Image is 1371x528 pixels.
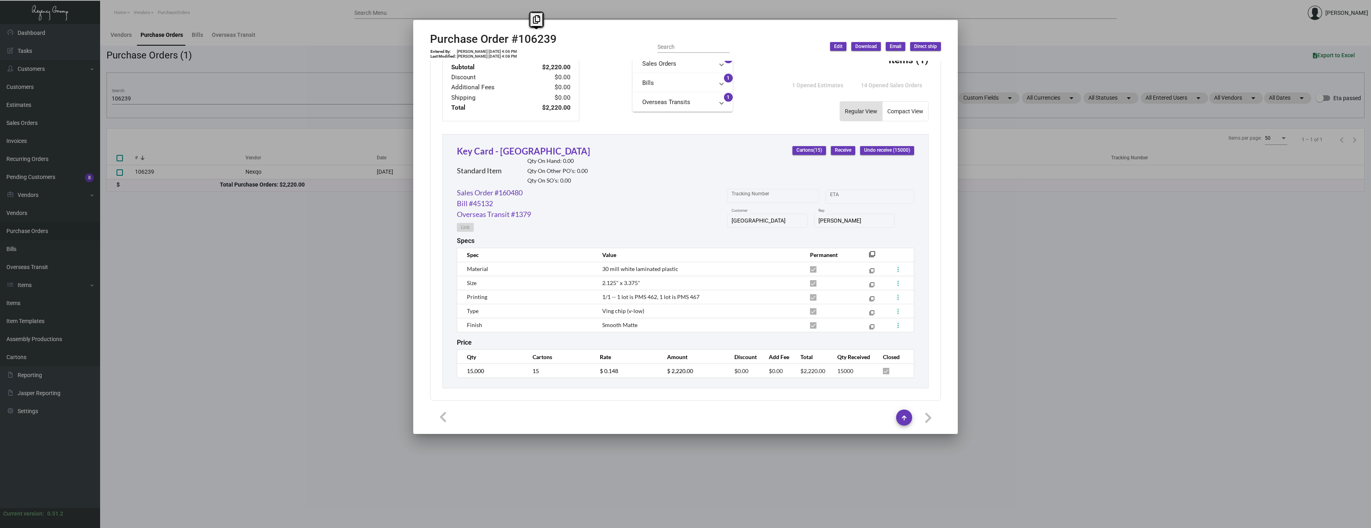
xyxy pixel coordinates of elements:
td: Shipping [451,93,523,103]
th: Qty [457,350,525,364]
h2: Qty On Other PO’s: 0.00 [527,168,588,175]
input: End date [862,193,900,200]
a: Bill #45132 [457,198,493,209]
a: Key Card - [GEOGRAPHIC_DATA] [457,146,590,157]
span: Receive [835,147,851,154]
td: Discount [451,72,523,82]
mat-icon: filter_none [869,253,875,260]
div: 0.51.2 [47,510,63,518]
span: Material [467,265,488,272]
span: Cartons [796,147,822,154]
span: Ving chip (v-low) [602,307,644,314]
td: Entered By: [430,49,456,54]
th: Cartons [525,350,592,364]
button: Regular View [840,102,882,121]
i: Copy [533,15,540,24]
mat-panel-title: Overseas Transits [642,98,714,107]
span: 30 mill white laminated plastic [602,265,678,272]
th: Permanent [802,248,857,262]
h2: Qty On Hand: 0.00 [527,158,588,165]
span: Size [467,279,476,286]
span: Undo receive (15000) [864,147,910,154]
span: Download [855,43,877,50]
th: Add Fee [761,350,793,364]
th: Qty Received [829,350,875,364]
td: Subtotal [451,62,523,72]
h2: Specs [457,237,474,245]
td: $0.00 [523,82,571,92]
td: Total [451,103,523,113]
th: Rate [592,350,659,364]
td: $0.00 [523,72,571,82]
div: Current version: [3,510,44,518]
td: $2,220.00 [523,62,571,72]
h2: Qty On SO’s: 0.00 [527,177,588,184]
button: Email [886,42,905,51]
button: Cartons(15) [792,146,826,155]
span: $0.00 [769,367,783,374]
td: Last Modified: [430,54,456,59]
button: Direct ship [910,42,941,51]
mat-icon: filter_none [869,312,874,317]
th: Spec [457,248,594,262]
h2: Price [457,339,472,346]
mat-icon: filter_none [869,326,874,331]
span: Type [467,307,478,314]
input: Start date [830,193,855,200]
th: Amount [659,350,726,364]
span: 1/1 -- 1 lot is PMS 462, 1 lot is PMS 467 [602,293,700,300]
td: [PERSON_NAME] [DATE] 4:06 PM [456,49,517,54]
mat-icon: filter_none [869,284,874,289]
mat-icon: filter_none [869,298,874,303]
mat-expansion-panel-header: Sales Orders [633,54,733,73]
button: Compact View [883,102,928,121]
span: $0.00 [734,367,748,374]
span: Smooth Matte [602,321,637,328]
h2: Purchase Order #106239 [430,32,557,46]
button: Edit [830,42,846,51]
span: $2,220.00 [800,367,825,374]
button: Download [851,42,881,51]
mat-icon: filter_none [869,270,874,275]
button: Undo receive (15000) [860,146,914,155]
td: [PERSON_NAME] [DATE] 4:08 PM [456,54,517,59]
th: Value [594,248,802,262]
span: 15000 [837,367,853,374]
span: Link [461,224,470,231]
button: 1 Opened Estimates [786,78,850,92]
a: Overseas Transit #1379 [457,209,531,220]
button: 14 Opened Sales Orders [854,78,929,92]
span: Edit [834,43,842,50]
span: Printing [467,293,487,300]
span: Direct ship [914,43,937,50]
mat-expansion-panel-header: Overseas Transits [633,92,733,112]
th: Closed [875,350,914,364]
span: Finish [467,321,482,328]
td: $0.00 [523,93,571,103]
mat-panel-title: Bills [642,78,714,88]
td: Additional Fees [451,82,523,92]
a: Sales Order #160480 [457,187,523,198]
span: (15) [813,148,822,153]
th: Discount [726,350,760,364]
h2: Standard Item [457,167,502,175]
span: 2.125" x 3.375" [602,279,640,286]
button: Receive [831,146,855,155]
span: Email [890,43,901,50]
span: 14 Opened Sales Orders [861,82,922,88]
td: $2,220.00 [523,103,571,113]
th: Total [792,350,829,364]
mat-panel-title: Sales Orders [642,59,714,68]
span: 1 Opened Estimates [792,82,843,88]
button: Link [457,223,474,232]
mat-expansion-panel-header: Bills [633,73,733,92]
